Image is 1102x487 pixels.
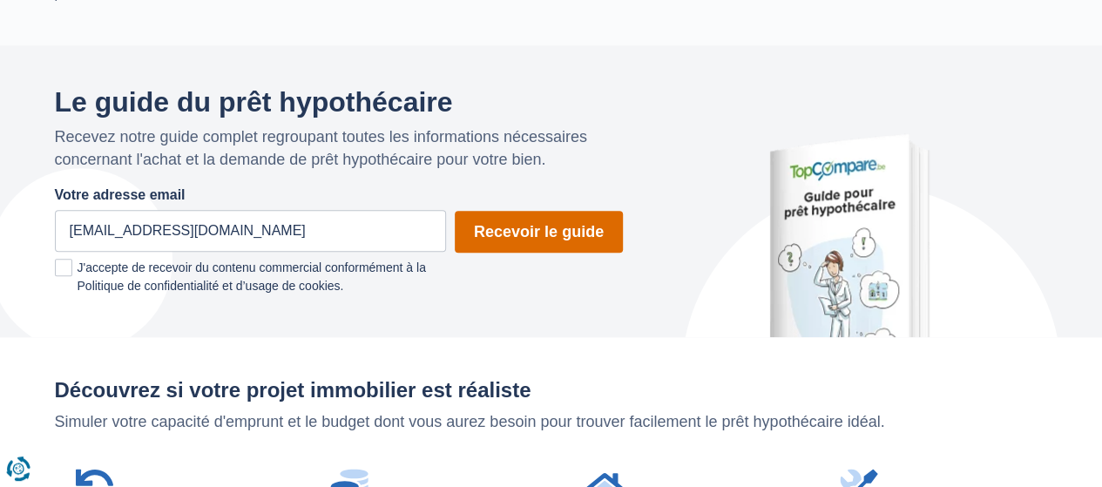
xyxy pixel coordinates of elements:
img: Le guide du prêt hypothécaire [753,123,944,337]
h2: Le guide du prêt hypothécaire [55,87,624,118]
input: john.smith@domain.com [55,210,446,252]
label: J'accepte de recevoir du contenu commercial conformément à la Politique de confidentialité et d’u... [55,259,446,295]
label: Votre adresse email [55,186,186,206]
button: Recevoir le guide [455,211,623,253]
h2: Découvrez si votre projet immobilier est réaliste [55,379,1048,402]
p: Recevez notre guide complet regroupant toutes les informations nécessaires concernant l'achat et ... [55,126,624,171]
p: Simuler votre capacité d'emprunt et le budget dont vous aurez besoin pour trouver facilement le p... [55,411,1048,434]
